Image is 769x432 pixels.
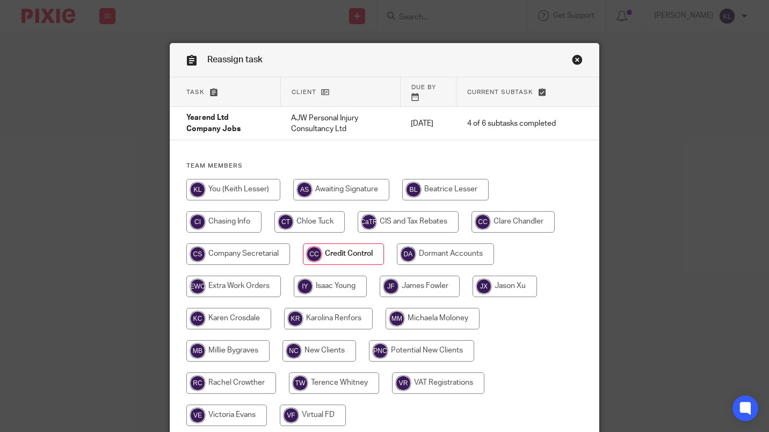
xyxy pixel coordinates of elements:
span: Client [292,89,316,95]
h4: Team members [186,162,583,170]
span: Task [186,89,205,95]
span: Yearend Ltd Company Jobs [186,114,241,133]
span: Reassign task [207,55,263,64]
a: Close this dialog window [572,54,583,69]
p: [DATE] [411,118,446,129]
span: Current subtask [467,89,533,95]
p: AJW Personal Injury Consultancy Ltd [291,113,389,135]
span: Due by [411,84,436,90]
td: 4 of 6 subtasks completed [456,107,567,140]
